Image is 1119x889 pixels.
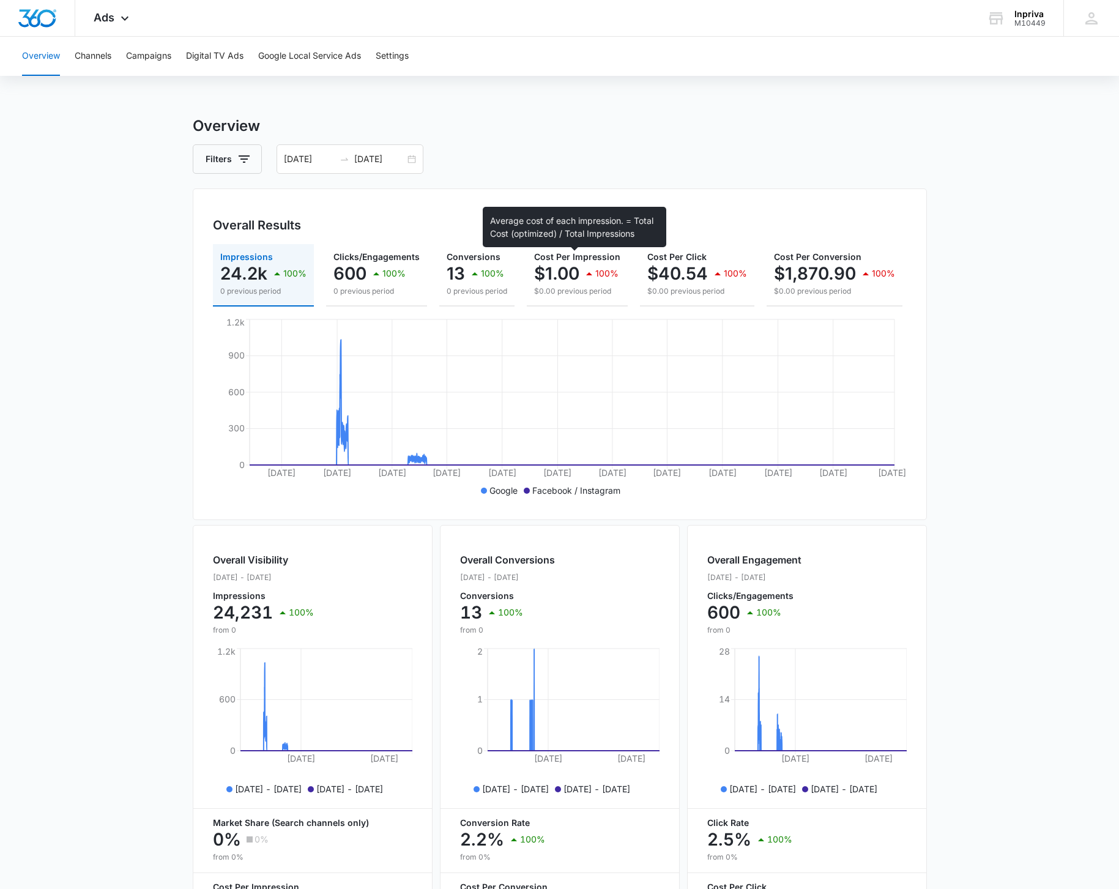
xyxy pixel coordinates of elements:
[460,852,660,863] p: from 0%
[707,830,751,849] p: 2.5%
[193,115,927,137] h3: Overview
[598,467,626,478] tspan: [DATE]
[255,835,269,844] p: 0%
[489,484,518,497] p: Google
[333,251,420,262] span: Clicks/Engagements
[228,423,245,433] tspan: 300
[498,608,523,617] p: 100%
[707,852,907,863] p: from 0%
[724,269,747,278] p: 100%
[724,745,730,756] tspan: 0
[483,207,666,247] div: Average cost of each impression. = Total Cost (optimized) / Total Impressions
[382,269,406,278] p: 100%
[286,753,314,764] tspan: [DATE]
[647,264,708,283] p: $40.54
[774,264,856,283] p: $1,870.90
[340,154,349,164] span: to
[460,592,555,600] p: Conversions
[520,835,545,844] p: 100%
[460,552,555,567] h2: Overall Conversions
[864,753,893,764] tspan: [DATE]
[707,592,801,600] p: Clicks/Engagements
[316,783,383,795] p: [DATE] - [DATE]
[707,552,801,567] h2: Overall Engagement
[781,753,809,764] tspan: [DATE]
[213,852,412,863] p: from 0%
[94,11,114,24] span: Ads
[333,286,420,297] p: 0 previous period
[220,286,307,297] p: 0 previous period
[653,467,681,478] tspan: [DATE]
[477,745,483,756] tspan: 0
[213,603,273,622] p: 24,231
[377,467,406,478] tspan: [DATE]
[213,572,314,583] p: [DATE] - [DATE]
[213,592,314,600] p: Impressions
[213,216,301,234] h3: Overall Results
[707,819,907,827] p: Click Rate
[819,467,847,478] tspan: [DATE]
[284,152,335,166] input: Start date
[239,459,245,470] tspan: 0
[219,694,236,704] tspan: 600
[647,251,707,262] span: Cost Per Click
[719,646,730,657] tspan: 28
[258,37,361,76] button: Google Local Service Ads
[811,783,877,795] p: [DATE] - [DATE]
[534,286,620,297] p: $0.00 previous period
[228,387,245,397] tspan: 600
[719,694,730,704] tspan: 14
[482,783,549,795] p: [DATE] - [DATE]
[447,264,465,283] p: 13
[707,572,801,583] p: [DATE] - [DATE]
[213,625,314,636] p: from 0
[283,269,307,278] p: 100%
[75,37,111,76] button: Channels
[460,572,555,583] p: [DATE] - [DATE]
[543,467,571,478] tspan: [DATE]
[213,830,241,849] p: 0%
[481,269,504,278] p: 100%
[767,835,792,844] p: 100%
[477,694,483,704] tspan: 1
[774,251,861,262] span: Cost Per Conversion
[878,467,906,478] tspan: [DATE]
[193,144,262,174] button: Filters
[22,37,60,76] button: Overview
[323,467,351,478] tspan: [DATE]
[488,467,516,478] tspan: [DATE]
[595,269,619,278] p: 100%
[1014,9,1046,19] div: account name
[756,608,781,617] p: 100%
[647,286,747,297] p: $0.00 previous period
[460,625,555,636] p: from 0
[267,467,296,478] tspan: [DATE]
[213,819,412,827] p: Market Share (Search channels only)
[460,819,660,827] p: Conversion Rate
[354,152,405,166] input: End date
[228,350,245,360] tspan: 900
[460,830,504,849] p: 2.2%
[220,264,267,283] p: 24.2k
[532,484,620,497] p: Facebook / Instagram
[729,783,796,795] p: [DATE] - [DATE]
[708,467,736,478] tspan: [DATE]
[707,625,801,636] p: from 0
[774,286,895,297] p: $0.00 previous period
[563,783,630,795] p: [DATE] - [DATE]
[226,317,245,327] tspan: 1.2k
[186,37,244,76] button: Digital TV Ads
[534,251,620,262] span: Cost Per Impression
[433,467,461,478] tspan: [DATE]
[376,37,409,76] button: Settings
[213,552,314,567] h2: Overall Visibility
[220,251,273,262] span: Impressions
[217,646,236,657] tspan: 1.2k
[534,264,579,283] p: $1.00
[764,467,792,478] tspan: [DATE]
[447,251,500,262] span: Conversions
[230,745,236,756] tspan: 0
[533,753,562,764] tspan: [DATE]
[126,37,171,76] button: Campaigns
[447,286,507,297] p: 0 previous period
